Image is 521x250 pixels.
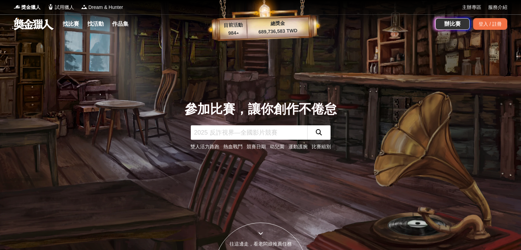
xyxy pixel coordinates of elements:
a: 比賽組別 [312,144,331,149]
div: 登入 / 註冊 [473,18,507,30]
span: 試用獵人 [55,4,74,11]
a: LogoDream & Hunter [81,4,123,11]
a: 主辦專區 [462,4,481,11]
span: Dream & Hunter [88,4,123,11]
span: 獎金獵人 [21,4,40,11]
div: 往這邊走，看老闆娘推薦任務 [215,240,307,248]
img: Logo [47,3,54,10]
p: 目前活動 [219,21,247,29]
a: Logo獎金獵人 [14,4,40,11]
p: 984 ▴ [220,29,247,37]
a: 辦比賽 [435,18,470,30]
a: 熱血戰鬥 [223,144,243,149]
a: 雙人活力路跑 [190,144,219,149]
a: 作品集 [109,19,131,29]
div: 參加比賽，讓你創作不倦怠 [185,100,337,119]
p: 689,736,583 TWD [247,27,309,36]
a: Logo試用獵人 [47,4,74,11]
a: 競賽日期 [247,144,266,149]
a: 找活動 [85,19,107,29]
a: 運動護腕 [288,144,308,149]
img: Logo [81,3,88,10]
a: 服務介紹 [488,4,507,11]
img: Logo [14,3,21,10]
input: 2025 反詐視界—全國影片競賽 [191,125,307,140]
p: 總獎金 [247,19,309,28]
a: 幼兒園 [270,144,284,149]
a: 找比賽 [60,19,82,29]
